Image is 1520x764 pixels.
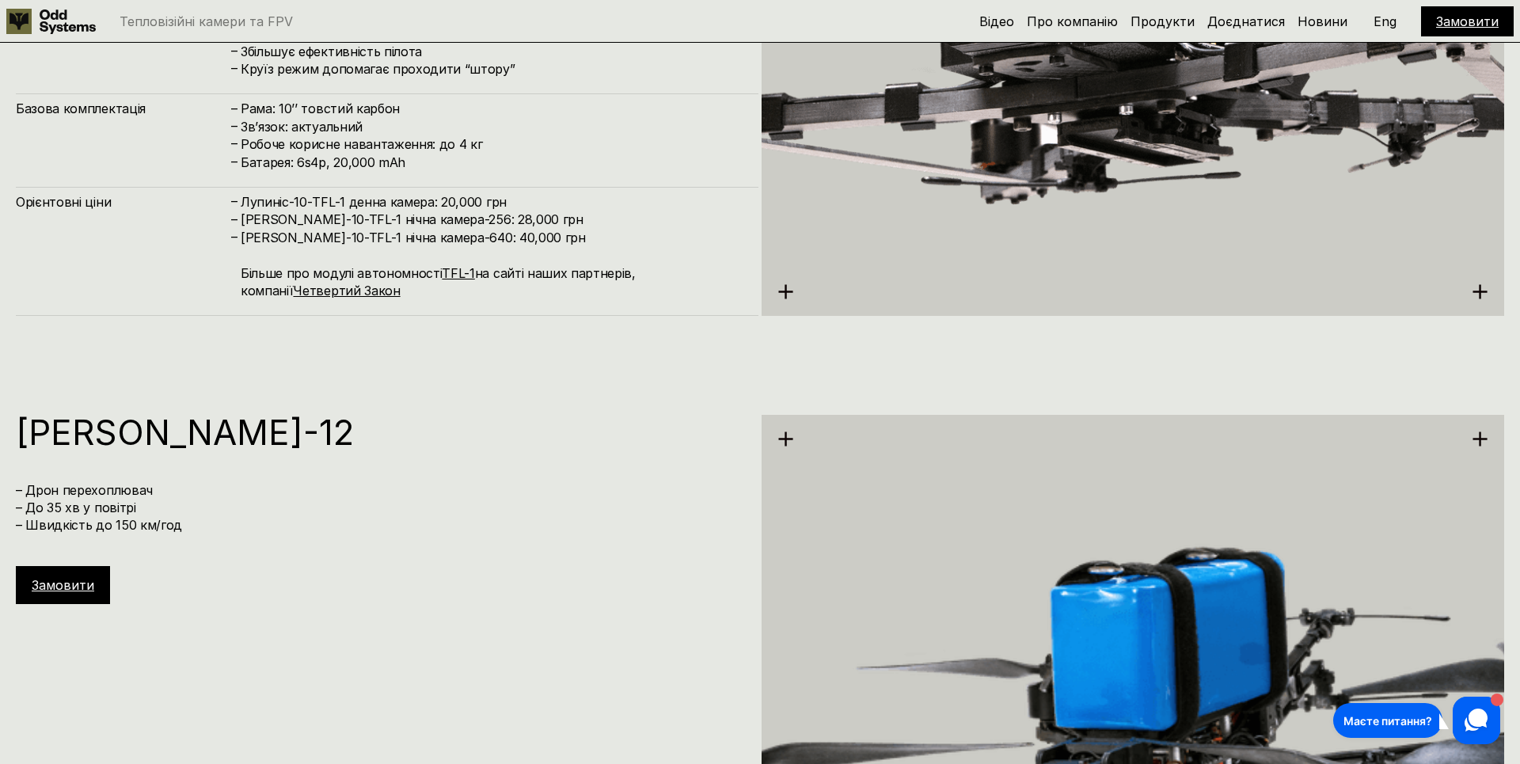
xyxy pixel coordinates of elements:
a: Про компанію [1027,13,1118,29]
a: Замовити [1436,13,1499,29]
h4: – [231,42,237,59]
h4: Рама: 10’’ товстий карбон [241,100,743,117]
h4: Батарея: 6s4p, 20,000 mAh [241,154,743,171]
h4: [PERSON_NAME]-10-TFL-1 нічна камера-640: 40,000 грн Більше про модулі автономності на сайті наших... [241,229,743,300]
h4: Орієнтовні ціни [16,193,230,211]
h4: – [231,210,237,227]
p: Eng [1374,15,1396,28]
h4: Робоче корисне навантаження: до 4 кг [241,135,743,153]
h4: Збільшує ефективність пілота [241,43,743,60]
h4: Лупиніс-10-TFL-1 денна камера: 20,000 грн [241,193,743,211]
h4: Круїз режим допомагає проходити “штору” [241,60,743,78]
a: TFL-1 [442,265,474,281]
a: Замовити [32,577,94,593]
h4: Базова комплектація [16,100,230,117]
h4: – [231,117,237,135]
h4: – [231,99,237,116]
a: Доєднатися [1207,13,1285,29]
a: Відео [979,13,1014,29]
h4: [PERSON_NAME]-10-TFL-1 нічна камера-256: 28,000 грн [241,211,743,228]
h4: – [231,59,237,77]
h4: – [231,192,237,210]
iframe: HelpCrunch [1329,693,1504,748]
h4: – [231,228,237,245]
a: Новини [1298,13,1347,29]
h4: – [231,135,237,152]
a: Четвертий Закон [293,283,400,298]
a: Продукти [1130,13,1195,29]
p: Тепловізійні камери та FPV [120,15,293,28]
h4: – [231,153,237,170]
h1: [PERSON_NAME]-12 [16,415,743,450]
h4: Зв’язок: актуальний [241,118,743,135]
h4: – Дрон перехоплювач – До 35 хв у повітрі – Швидкість до 150 км/год [16,481,743,534]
